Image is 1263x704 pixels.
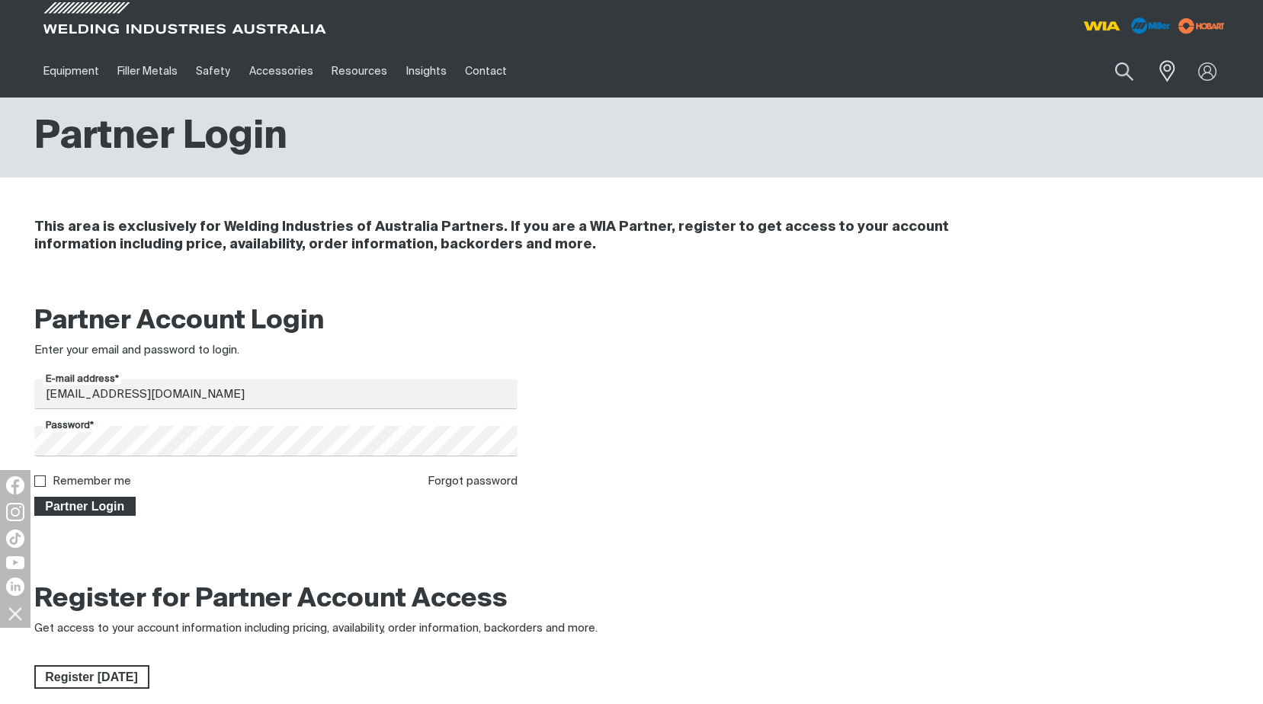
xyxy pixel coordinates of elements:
a: Filler Metals [108,45,187,98]
button: Partner Login [34,497,136,517]
a: Resources [322,45,396,98]
h1: Partner Login [34,113,287,162]
img: Instagram [6,503,24,521]
span: Register [DATE] [36,665,148,690]
span: Get access to your account information including pricing, availability, order information, backor... [34,622,598,634]
input: Product name or item number... [1079,53,1149,89]
a: Register Today [34,665,149,690]
a: Accessories [240,45,322,98]
a: Insights [396,45,455,98]
h4: This area is exclusively for Welding Industries of Australia Partners. If you are a WIA Partner, ... [34,219,1026,254]
a: Forgot password [428,475,518,487]
label: Remember me [53,475,131,487]
a: Equipment [34,45,108,98]
h2: Register for Partner Account Access [34,583,508,616]
div: Enter your email and password to login. [34,342,518,360]
a: Safety [187,45,239,98]
img: hide socials [2,600,28,626]
span: Partner Login [36,497,135,517]
img: TikTok [6,530,24,548]
img: YouTube [6,556,24,569]
img: Facebook [6,476,24,494]
img: LinkedIn [6,578,24,596]
button: Search products [1098,53,1150,89]
img: miller [1174,14,1229,37]
nav: Main [34,45,931,98]
a: Contact [456,45,516,98]
h2: Partner Account Login [34,305,518,338]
